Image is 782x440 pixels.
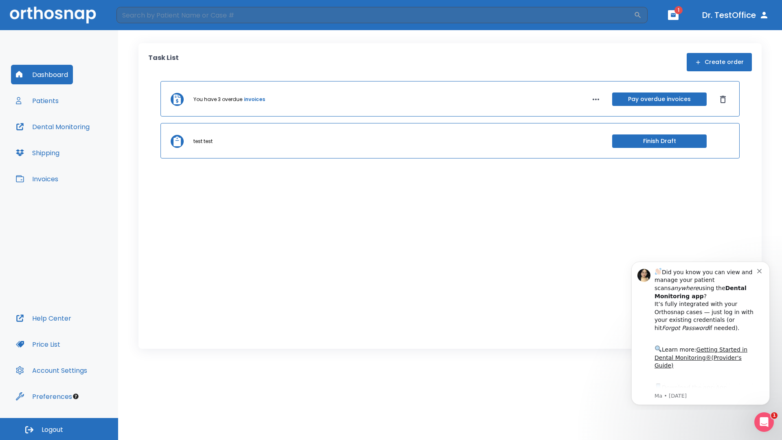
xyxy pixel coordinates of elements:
[11,91,64,110] button: Patients
[72,393,79,400] div: Tooltip anchor
[35,130,108,145] a: App Store
[35,138,138,145] p: Message from Ma, sent 7w ago
[244,96,265,103] a: invoices
[11,361,92,380] button: Account Settings
[612,92,707,106] button: Pay overdue invoices
[193,96,242,103] p: You have 3 overdue
[619,254,782,410] iframe: Intercom notifications message
[11,387,77,406] button: Preferences
[687,53,752,71] button: Create order
[42,425,63,434] span: Logout
[11,143,64,163] button: Shipping
[11,169,63,189] button: Invoices
[11,117,94,136] button: Dental Monitoring
[116,7,634,23] input: Search by Patient Name or Case #
[148,53,179,71] p: Task List
[699,8,772,22] button: Dr. TestOffice
[716,93,729,106] button: Dismiss
[771,412,778,419] span: 1
[674,6,683,14] span: 1
[193,138,213,145] p: test test
[138,13,145,19] button: Dismiss notification
[754,412,774,432] iframe: Intercom live chat
[11,308,76,328] button: Help Center
[612,134,707,148] button: Finish Draft
[11,65,73,84] button: Dashboard
[35,128,138,169] div: Download the app: | ​ Let us know if you need help getting started!
[10,7,96,23] img: Orthosnap
[11,334,65,354] button: Price List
